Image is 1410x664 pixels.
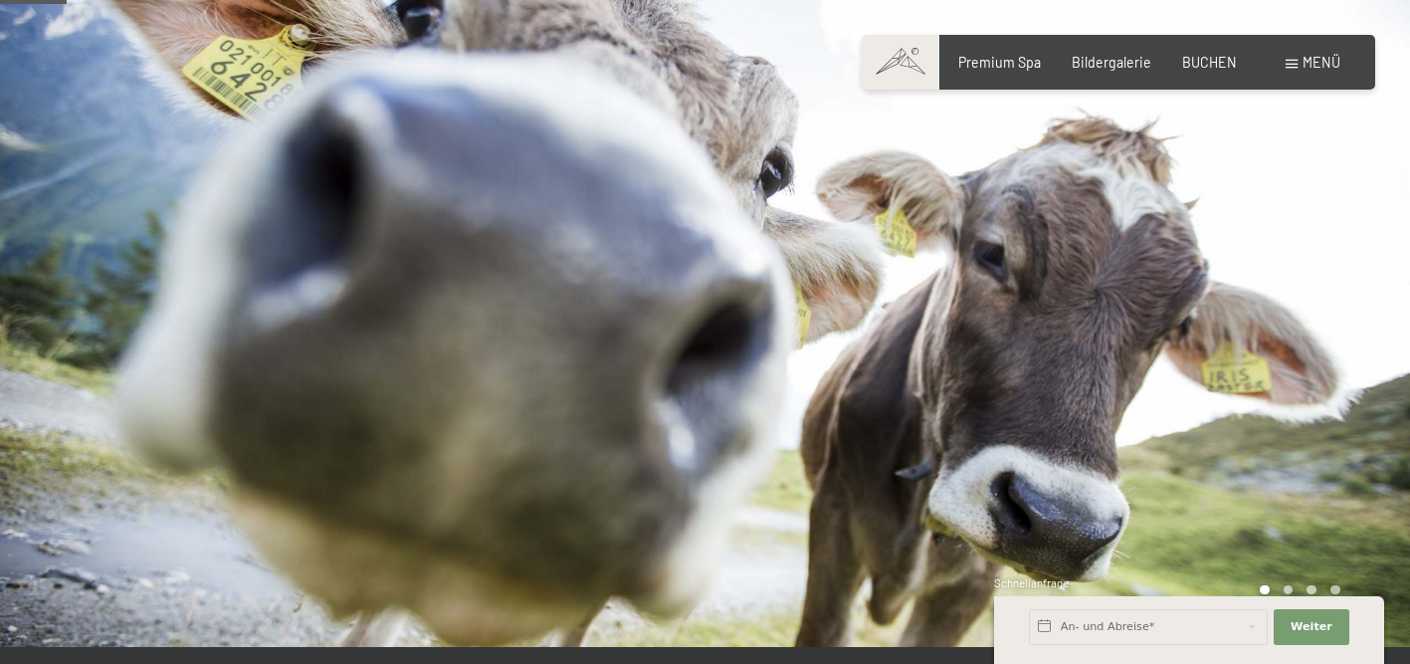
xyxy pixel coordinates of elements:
button: Weiter [1274,609,1349,645]
a: Premium Spa [958,54,1041,71]
a: BUCHEN [1182,54,1237,71]
span: Schnellanfrage [994,576,1069,589]
span: Weiter [1291,619,1332,635]
a: Bildergalerie [1072,54,1151,71]
span: Menü [1303,54,1340,71]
